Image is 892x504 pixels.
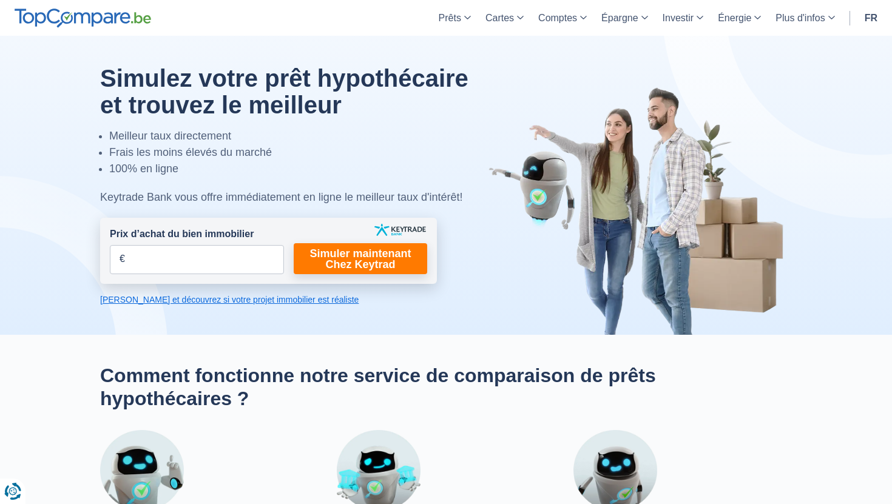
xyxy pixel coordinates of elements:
[100,189,496,206] div: Keytrade Bank vous offre immédiatement en ligne le meilleur taux d'intérêt!
[374,224,426,236] img: keytrade
[109,144,496,161] li: Frais les moins élevés du marché
[109,128,496,144] li: Meilleur taux directement
[100,364,792,411] h2: Comment fonctionne notre service de comparaison de prêts hypothécaires ?
[15,8,151,28] img: TopCompare
[109,161,496,177] li: 100% en ligne
[488,86,792,335] img: image-hero
[100,294,437,306] a: [PERSON_NAME] et découvrez si votre projet immobilier est réaliste
[120,252,125,266] span: €
[294,243,427,274] a: Simuler maintenant Chez Keytrad
[110,227,254,241] label: Prix d’achat du bien immobilier
[100,65,496,118] h1: Simulez votre prêt hypothécaire et trouvez le meilleur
